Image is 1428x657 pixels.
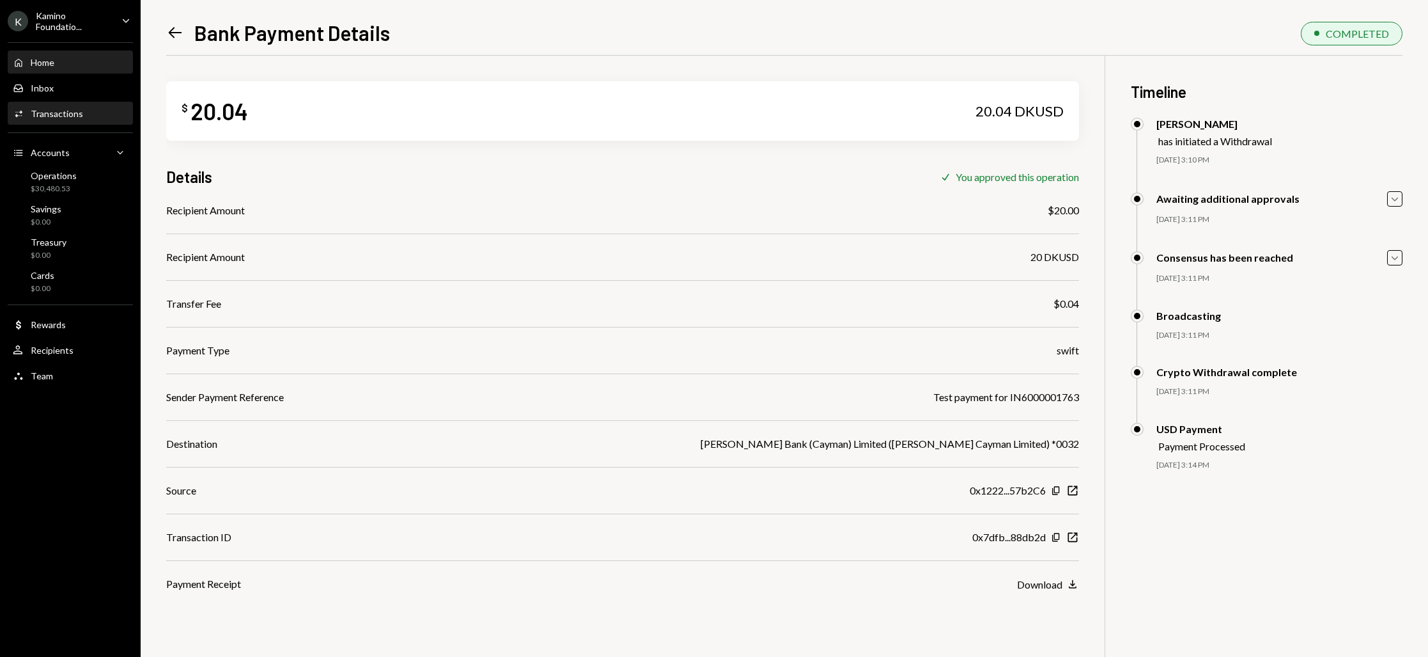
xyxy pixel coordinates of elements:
a: Inbox [8,76,133,99]
div: Kamino Foundatio... [36,10,111,32]
a: Transactions [8,102,133,125]
div: K [8,11,28,31]
div: Operations [31,170,77,181]
div: swift [1057,343,1079,358]
div: [DATE] 3:14 PM [1156,460,1402,471]
div: $30,480.53 [31,184,77,194]
div: $0.00 [31,283,54,294]
div: Accounts [31,147,70,158]
div: $0.00 [31,250,66,261]
a: Recipients [8,338,133,361]
div: Savings [31,203,61,214]
div: Download [1017,578,1062,590]
a: Team [8,364,133,387]
div: $ [182,102,188,115]
div: Team [31,370,53,381]
div: Home [31,57,54,68]
div: Payment Processed [1158,440,1245,452]
div: Broadcasting [1156,310,1221,322]
div: [DATE] 3:11 PM [1156,330,1402,341]
div: Transfer Fee [166,296,221,312]
div: [PERSON_NAME] Bank (Cayman) Limited ([PERSON_NAME] Cayman Limited) *0032 [701,436,1079,452]
div: Destination [166,436,217,452]
div: 0x7dfb...88db2d [972,530,1046,545]
div: Transaction ID [166,530,231,545]
div: Transactions [31,108,83,119]
div: Treasury [31,237,66,248]
a: Operations$30,480.53 [8,166,133,197]
a: Accounts [8,141,133,164]
div: Test payment for IN6000001763 [933,390,1079,405]
div: COMPLETED [1326,28,1389,40]
div: Crypto Withdrawal complete [1156,366,1297,378]
div: Payment Receipt [166,576,241,592]
div: [DATE] 3:11 PM [1156,214,1402,225]
div: has initiated a Withdrawal [1158,135,1272,147]
div: 20.04 DKUSD [975,102,1064,120]
div: [DATE] 3:11 PM [1156,273,1402,284]
div: Rewards [31,319,66,330]
div: $20.00 [1048,203,1079,218]
div: Source [166,483,196,498]
div: You approved this operation [956,171,1079,183]
div: USD Payment [1156,423,1245,435]
div: [DATE] 3:10 PM [1156,155,1402,166]
div: Awaiting additional approvals [1156,193,1300,205]
div: [PERSON_NAME] [1156,118,1272,130]
div: [DATE] 3:11 PM [1156,386,1402,397]
button: Download [1017,578,1079,592]
div: 20.04 [190,97,248,125]
div: Inbox [31,83,54,93]
div: Consensus has been reached [1156,251,1293,264]
div: 20 DKUSD [1030,249,1079,265]
div: Recipients [31,345,74,356]
div: Payment Type [166,343,229,358]
div: Recipient Amount [166,249,245,265]
div: Recipient Amount [166,203,245,218]
h3: Details [166,166,212,187]
a: Cards$0.00 [8,266,133,297]
a: Rewards [8,313,133,336]
div: Sender Payment Reference [166,390,284,405]
a: Home [8,51,133,74]
a: Savings$0.00 [8,200,133,230]
div: $0.00 [31,217,61,228]
div: $0.04 [1053,296,1079,312]
h3: Timeline [1131,81,1402,102]
h1: Bank Payment Details [194,20,390,45]
div: 0x1222...57b2C6 [970,483,1046,498]
a: Treasury$0.00 [8,233,133,264]
div: Cards [31,270,54,281]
